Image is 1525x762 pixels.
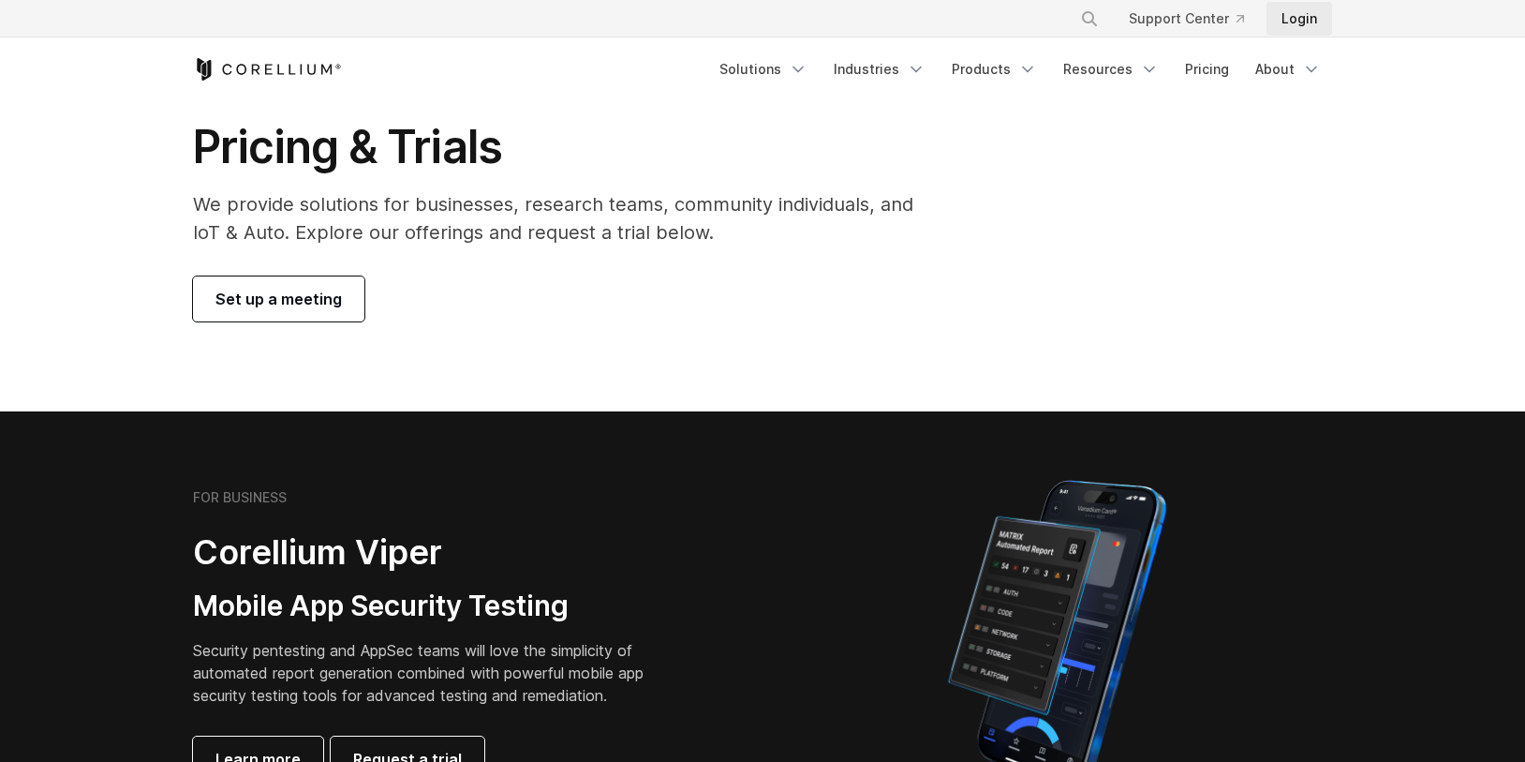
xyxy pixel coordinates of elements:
h6: FOR BUSINESS [193,489,287,506]
a: Products [940,52,1048,86]
a: Login [1266,2,1332,36]
p: We provide solutions for businesses, research teams, community individuals, and IoT & Auto. Explo... [193,190,940,247]
a: Pricing [1174,52,1240,86]
button: Search [1073,2,1106,36]
a: Set up a meeting [193,276,364,321]
a: Corellium Home [193,58,342,81]
h3: Mobile App Security Testing [193,589,673,624]
h2: Corellium Viper [193,531,673,574]
div: Navigation Menu [1058,2,1332,36]
span: Set up a meeting [215,288,342,310]
p: Security pentesting and AppSec teams will love the simplicity of automated report generation comb... [193,639,673,707]
a: Resources [1052,52,1170,86]
a: Support Center [1114,2,1259,36]
h1: Pricing & Trials [193,119,940,175]
div: Navigation Menu [708,52,1332,86]
a: Industries [822,52,937,86]
a: About [1244,52,1332,86]
a: Solutions [708,52,819,86]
